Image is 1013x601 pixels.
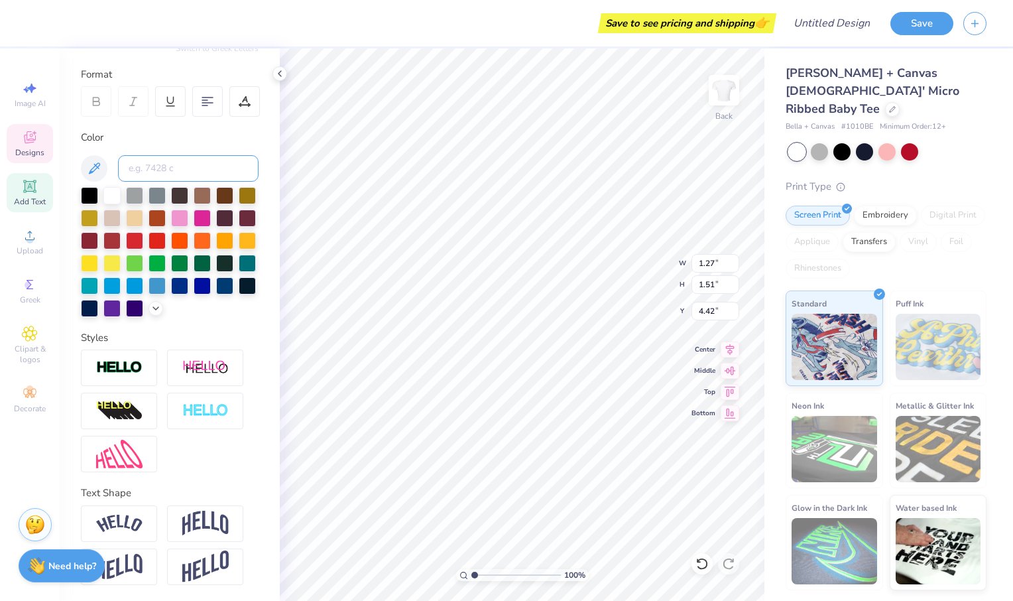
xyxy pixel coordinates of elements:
span: Neon Ink [792,399,824,413]
img: Flag [96,554,143,580]
div: Foil [941,232,972,252]
span: # 1010BE [841,121,873,133]
div: Embroidery [854,206,917,226]
input: Untitled Design [783,10,880,36]
img: 3d Illusion [96,401,143,422]
div: Rhinestones [786,259,850,279]
span: Upload [17,245,43,256]
div: Format [81,67,260,82]
img: Metallic & Glitter Ink [896,416,981,482]
div: Transfers [843,232,896,252]
span: Decorate [14,403,46,414]
span: Bottom [691,409,715,418]
div: Print Type [786,179,986,194]
span: Add Text [14,196,46,207]
button: Save [890,12,953,35]
img: Neon Ink [792,416,877,482]
button: Switch to Greek Letters [176,43,259,54]
span: 100 % [564,569,585,581]
div: Color [81,130,259,145]
span: Metallic & Glitter Ink [896,399,974,413]
div: Styles [81,330,259,346]
span: Standard [792,297,827,310]
img: Standard [792,314,877,380]
span: Bella + Canvas [786,121,835,133]
strong: Need help? [48,560,96,572]
div: Vinyl [900,232,937,252]
img: Arch [182,511,229,536]
span: Greek [20,295,40,305]
div: Applique [786,232,839,252]
div: Screen Print [786,206,850,226]
img: Arc [96,515,143,533]
img: Stroke [96,360,143,375]
span: Water based Ink [896,501,957,515]
div: Text Shape [81,486,259,501]
img: Glow in the Dark Ink [792,518,877,584]
img: Free Distort [96,440,143,468]
img: Shadow [182,360,229,376]
span: Image AI [15,98,46,109]
img: Negative Space [182,403,229,419]
span: Center [691,345,715,354]
span: Puff Ink [896,297,924,310]
img: Back [711,77,737,103]
div: Save to see pricing and shipping [601,13,773,33]
span: Top [691,387,715,397]
span: [PERSON_NAME] + Canvas [DEMOGRAPHIC_DATA]' Micro Ribbed Baby Tee [786,65,959,117]
img: Puff Ink [896,314,981,380]
span: 👉 [754,15,769,31]
img: Rise [182,551,229,583]
span: Minimum Order: 12 + [880,121,946,133]
input: e.g. 7428 c [118,155,259,182]
div: Digital Print [921,206,985,226]
img: Water based Ink [896,518,981,584]
span: Designs [15,147,44,158]
span: Clipart & logos [7,344,53,365]
span: Glow in the Dark Ink [792,501,867,515]
span: Middle [691,366,715,375]
div: Back [715,110,733,122]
